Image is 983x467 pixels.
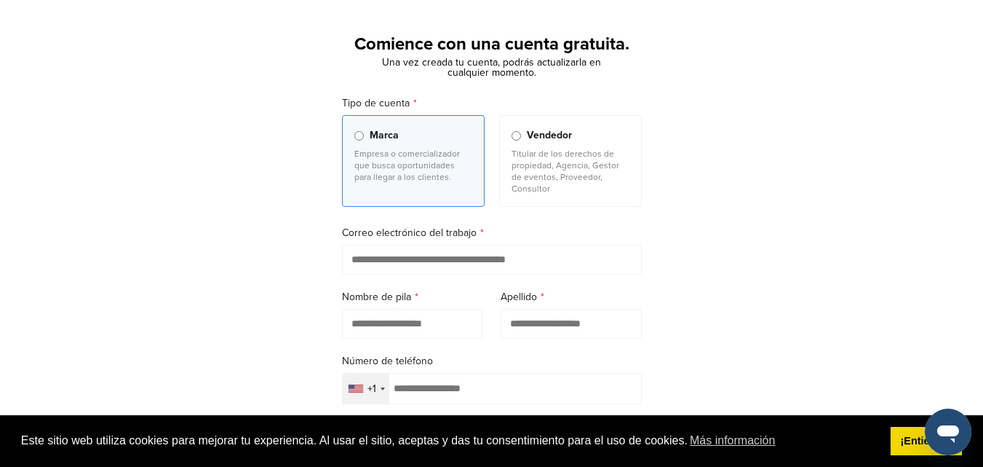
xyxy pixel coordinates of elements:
a: Obtenga más información sobre las cookies [688,430,778,452]
font: Tipo de cuenta [342,97,410,109]
font: Una vez creada tu cuenta, podrás actualizarla en cualquier momento. [382,56,601,79]
font: Comience con una cuenta gratuita. [354,34,629,55]
font: Vendedor [527,129,572,141]
font: ¡Entiendo! [901,435,952,447]
font: Empresa o comercializador que busca oportunidades para llegar a los clientes. [354,149,460,182]
input: Vendedor Titular de los derechos de propiedad, Agencia, Gestor de eventos, Proveedor, Consultor [512,131,521,141]
iframe: Botón para iniciar la ventana de mensajería [925,409,971,455]
font: Marca [370,129,399,141]
div: País seleccionado [343,374,389,404]
font: Correo electrónico del trabajo [342,227,477,239]
font: +1 [367,382,376,395]
font: Número de teléfono [342,355,433,367]
font: Titular de los derechos de propiedad, Agencia, Gestor de eventos, Proveedor, Consultor [512,149,619,194]
font: Nombre de pila [342,291,411,303]
a: Descartar mensaje de cookies [891,427,962,456]
font: Más información [690,434,775,447]
font: Apellido [501,291,537,303]
input: Marca Empresa o comercializador que busca oportunidades para llegar a los clientes. [354,131,364,141]
font: Este sitio web utiliza cookies para mejorar tu experiencia. Al usar el sitio, aceptas y das tu co... [21,434,688,447]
